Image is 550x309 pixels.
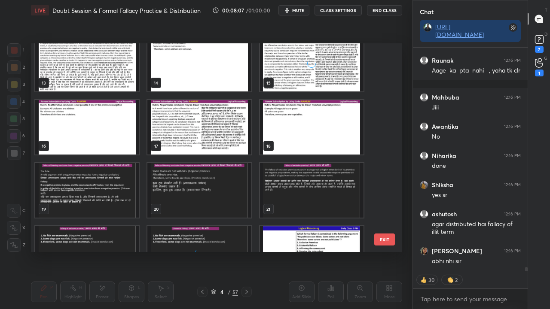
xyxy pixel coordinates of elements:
p: T [545,7,547,13]
h6: Awantika [432,123,458,130]
div: 7 [7,146,25,160]
div: / [228,289,231,294]
div: 12:16 PM [504,95,521,100]
div: 2 [7,61,25,74]
div: 12:16 PM [504,124,521,129]
div: 12:16 PM [504,212,521,217]
img: clapping_hands.png [446,276,455,284]
img: default.png [420,93,428,102]
div: abhi nhi sir [432,257,521,266]
img: 1756881975QITK8R.pdf [260,163,364,218]
img: 1756881975QITK8R.pdf [260,100,364,154]
div: C [7,204,25,218]
img: 1756881975QITK8R.pdf [147,37,251,91]
h4: Doubt Session & Formal Fallacy Practice & Distribution [52,6,201,15]
div: Jiii [432,103,521,112]
div: yes sr [432,191,521,200]
img: 1756881975QITK8R.pdf [35,37,139,91]
div: grid [413,48,528,271]
img: 9b1fab612e20440bb439e2fd48136936.jpg [423,23,432,32]
span: mute [292,7,304,13]
p: D [544,31,547,37]
img: default.png [420,151,428,160]
img: 1756881975QITK8R.pdf [35,100,139,154]
div: 30 [428,276,435,283]
p: G [544,55,547,61]
div: grid [31,43,387,252]
button: mute [278,5,309,15]
img: 1756881975QITK8R.pdf [147,163,251,218]
div: 1 [7,43,24,57]
div: 4 [7,95,25,109]
img: 1756881975QITK8R.pdf [147,100,251,154]
div: 7 [535,46,544,53]
div: agar distributed hai fallacy of illit term [432,220,521,236]
div: Aage ka pta nahi , yaha tk clr [432,67,521,75]
img: 1756881975QITK8R.pdf [260,226,364,281]
div: 5 [7,112,25,126]
div: 12:16 PM [504,182,521,188]
button: EXIT [374,233,395,245]
div: 57 [232,288,238,296]
h6: Mahbuba [432,94,459,101]
a: [URL][DOMAIN_NAME] [435,23,484,39]
img: 1756881975QITK8R.pdf [35,226,139,281]
div: X [7,221,25,235]
div: No [432,133,521,141]
div: 1 [535,70,544,76]
div: 4 [218,289,226,294]
img: c8233c1ed7b44dd88afc5658d0e68bbe.jpg [420,247,428,255]
h6: [PERSON_NAME] [432,247,482,255]
h6: Niharika [432,152,456,160]
img: default.png [420,210,428,218]
h6: Shiksha [432,181,453,189]
div: done [432,162,521,170]
p: Chat [413,0,440,23]
img: default.png [420,56,428,65]
button: CLASS SETTINGS [315,5,362,15]
h6: ashutosh [432,210,457,218]
div: 6 [7,129,25,143]
h6: Raunak [432,57,453,64]
img: 1756881975QITK8R.pdf [35,163,139,218]
div: 12:16 PM [504,248,521,254]
div: Z [7,238,25,252]
img: default.png [420,122,428,131]
div: 2 [455,276,458,283]
button: End Class [367,5,402,15]
div: LIVE [31,5,49,15]
div: 12:16 PM [504,153,521,158]
div: 3 [7,78,25,91]
img: thumbs_up.png [419,276,428,284]
div: 12:16 PM [504,58,521,63]
img: e0a5845a2b1642868c04df33872d1d7a.jpg [420,181,428,189]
